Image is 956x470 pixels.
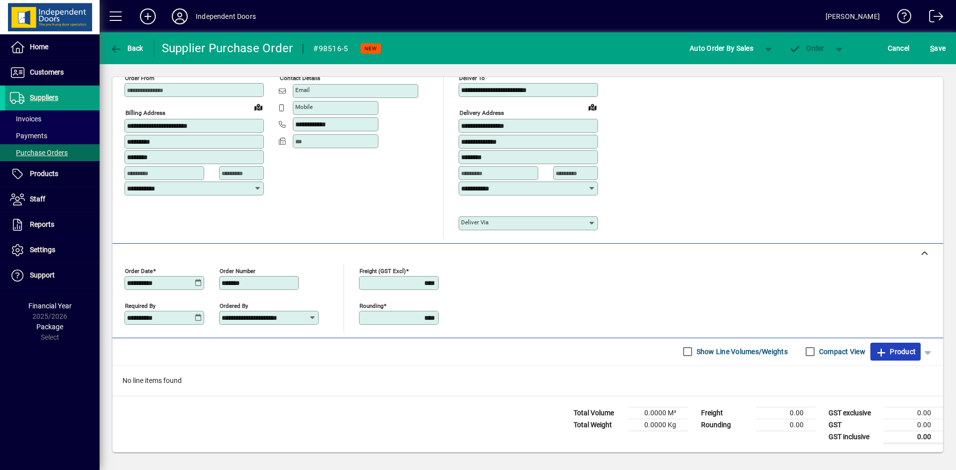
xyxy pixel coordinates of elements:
button: Auto Order By Sales [685,39,758,57]
button: Order [784,39,830,57]
mat-label: Order from [125,75,154,82]
button: Profile [164,7,196,25]
span: Purchase Orders [10,149,68,157]
span: NEW [364,45,377,52]
td: 0.00 [756,407,816,419]
td: 0.0000 M³ [628,407,688,419]
span: Order [789,44,825,52]
span: S [930,44,934,52]
button: Back [108,39,146,57]
a: Payments [5,127,100,144]
a: Support [5,263,100,288]
a: Settings [5,238,100,263]
td: 0.0000 Kg [628,419,688,431]
span: Back [110,44,143,52]
mat-label: Freight (GST excl) [359,267,406,274]
span: Product [875,344,916,360]
span: Auto Order By Sales [690,40,753,56]
td: Total Weight [569,419,628,431]
div: No line items found [113,366,943,396]
label: Compact View [817,347,865,357]
a: Knowledge Base [890,2,912,34]
a: Staff [5,187,100,212]
a: View on map [585,99,600,115]
a: Home [5,35,100,60]
a: View on map [250,99,266,115]
div: Independent Doors [196,8,256,24]
mat-label: Ordered by [220,302,248,309]
span: Payments [10,132,47,140]
span: Financial Year [28,302,72,310]
mat-label: Deliver via [461,219,488,226]
td: 0.00 [883,407,943,419]
span: Reports [30,220,54,228]
span: ave [930,40,946,56]
td: 0.00 [883,419,943,431]
td: Rounding [696,419,756,431]
a: Customers [5,60,100,85]
mat-label: Order date [125,267,153,274]
span: Support [30,271,55,279]
mat-label: Required by [125,302,155,309]
a: Purchase Orders [5,144,100,161]
td: GST inclusive [824,431,883,443]
td: 0.00 [756,419,816,431]
span: Customers [30,68,64,76]
button: Save [928,39,948,57]
app-page-header-button: Back [100,39,154,57]
span: Invoices [10,115,41,123]
td: Freight [696,407,756,419]
mat-label: Mobile [295,103,313,110]
span: Products [30,170,58,178]
td: GST [824,419,883,431]
td: Total Volume [569,407,628,419]
a: Reports [5,212,100,237]
a: Products [5,162,100,187]
td: 0.00 [883,431,943,443]
span: Settings [30,246,55,254]
mat-label: Rounding [359,302,383,309]
label: Show Line Volumes/Weights [695,347,788,357]
div: Supplier Purchase Order [162,40,293,56]
mat-label: Deliver To [459,75,485,82]
mat-label: Email [295,87,310,94]
span: Home [30,43,48,51]
div: [PERSON_NAME] [826,8,880,24]
button: Product [870,343,921,361]
button: Add [132,7,164,25]
span: Cancel [888,40,910,56]
td: GST exclusive [824,407,883,419]
a: Logout [922,2,944,34]
span: Suppliers [30,94,58,101]
span: Package [36,323,63,331]
span: Staff [30,195,45,203]
div: #98516-5 [313,41,348,57]
a: Invoices [5,110,100,127]
button: Cancel [885,39,912,57]
mat-label: Order number [220,267,255,274]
